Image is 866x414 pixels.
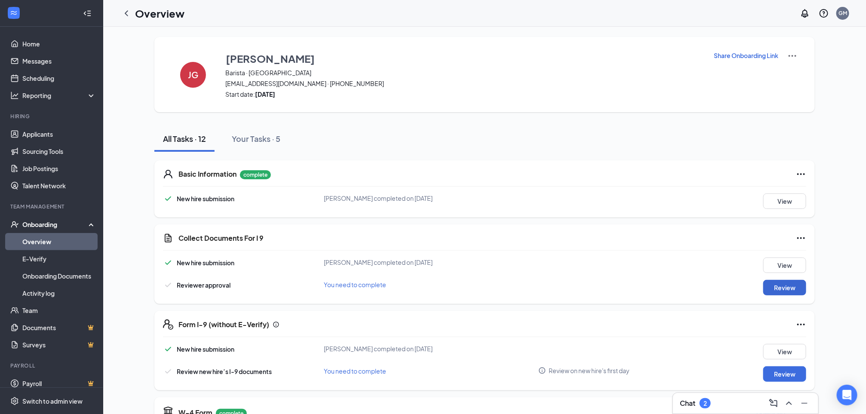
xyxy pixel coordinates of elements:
a: DocumentsCrown [22,319,96,336]
button: Minimize [798,396,811,410]
svg: Minimize [799,398,810,408]
div: Team Management [10,203,94,210]
svg: WorkstreamLogo [9,9,18,17]
span: [PERSON_NAME] completed on [DATE] [324,258,433,266]
button: JG [172,51,215,98]
a: Sourcing Tools [22,143,96,160]
div: Your Tasks · 5 [232,133,280,144]
a: Team [22,302,96,319]
svg: Ellipses [796,169,806,179]
span: You need to complete [324,281,386,288]
svg: Settings [10,397,19,405]
button: View [763,193,806,209]
a: Talent Network [22,177,96,194]
div: 2 [703,400,707,407]
a: Overview [22,233,96,250]
span: Barista · [GEOGRAPHIC_DATA] [225,68,703,77]
div: Switch to admin view [22,397,83,405]
svg: Collapse [83,9,92,18]
a: Activity log [22,285,96,302]
h3: Chat [680,399,695,408]
svg: Checkmark [163,366,173,377]
svg: ChevronLeft [121,8,132,18]
button: [PERSON_NAME] [225,51,703,66]
svg: ComposeMessage [768,398,779,408]
svg: CustomFormIcon [163,233,173,243]
svg: UserCheck [10,220,19,229]
div: Hiring [10,113,94,120]
a: Messages [22,52,96,70]
svg: Info [273,321,279,328]
div: GM [838,9,847,17]
span: Review on new hire's first day [549,366,630,375]
span: New hire submission [177,345,234,353]
a: Home [22,35,96,52]
span: Review new hire’s I-9 documents [177,368,272,375]
div: All Tasks · 12 [163,133,206,144]
div: Payroll [10,362,94,369]
svg: FormI9EVerifyIcon [163,319,173,330]
span: [EMAIL_ADDRESS][DOMAIN_NAME] · [PHONE_NUMBER] [225,79,703,88]
a: Job Postings [22,160,96,177]
button: Review [763,280,806,295]
div: Onboarding [22,220,89,229]
a: SurveysCrown [22,336,96,353]
img: More Actions [787,51,798,61]
svg: QuestionInfo [819,8,829,18]
svg: Checkmark [163,258,173,268]
h5: Form I-9 (without E-Verify) [178,320,269,329]
svg: Checkmark [163,344,173,354]
a: PayrollCrown [22,375,96,392]
p: complete [240,170,271,179]
svg: Ellipses [796,233,806,243]
span: New hire submission [177,195,234,202]
svg: User [163,169,173,179]
a: Onboarding Documents [22,267,96,285]
svg: Ellipses [796,319,806,330]
a: Scheduling [22,70,96,87]
a: Applicants [22,126,96,143]
svg: Checkmark [163,193,173,204]
span: You need to complete [324,367,386,375]
svg: Info [538,367,546,374]
h5: Collect Documents For I 9 [178,233,264,243]
strong: [DATE] [255,90,275,98]
span: Start date: [225,90,703,98]
span: [PERSON_NAME] completed on [DATE] [324,345,433,353]
h3: [PERSON_NAME] [226,51,315,66]
div: Open Intercom Messenger [837,385,857,405]
svg: Notifications [800,8,810,18]
button: Share Onboarding Link [713,51,779,60]
button: Review [763,366,806,382]
button: View [763,258,806,273]
h4: JG [188,72,198,78]
svg: Analysis [10,91,19,100]
a: E-Verify [22,250,96,267]
span: [PERSON_NAME] completed on [DATE] [324,194,433,202]
button: ChevronUp [782,396,796,410]
h1: Overview [135,6,184,21]
div: Reporting [22,91,96,100]
span: New hire submission [177,259,234,267]
h5: Basic Information [178,169,236,179]
button: View [763,344,806,359]
span: Reviewer approval [177,281,230,289]
button: ComposeMessage [767,396,780,410]
svg: ChevronUp [784,398,794,408]
svg: Checkmark [163,280,173,290]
